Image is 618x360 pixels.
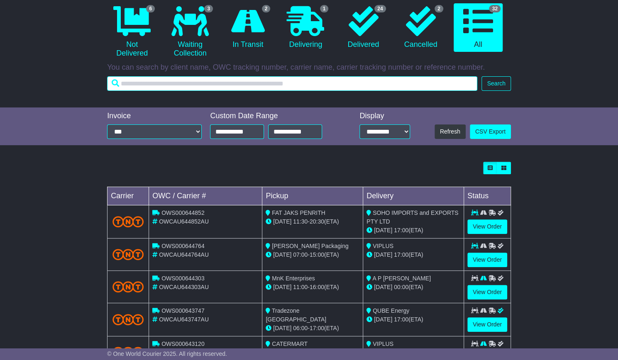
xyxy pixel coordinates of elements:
div: - (ETA) [266,283,359,292]
div: (ETA) [366,283,460,292]
td: Pickup [262,187,363,205]
span: 2 [262,5,271,12]
span: 2 [435,5,443,12]
span: SOHO IMPORTS and EXPORTS PTY LTD [366,209,458,225]
span: 06:00 [293,325,308,331]
button: Refresh [435,124,466,139]
a: View Order [467,285,507,299]
span: A P [PERSON_NAME] [372,275,431,282]
span: 11:00 [293,284,308,290]
span: OWCAU643747AU [159,316,209,323]
a: 24 Delivered [339,3,388,52]
td: Delivery [363,187,464,205]
span: QUBE Energy [373,307,409,314]
span: [DATE] [273,284,291,290]
span: [DATE] [374,227,392,234]
a: View Order [467,219,507,234]
span: OWCAU644764AU [159,251,209,258]
div: - (ETA) [266,324,359,333]
a: 6 Not Delivered [107,3,157,61]
img: TNT_Domestic.png [112,216,144,227]
span: 07:00 [293,251,308,258]
span: 1 [320,5,329,12]
span: OWCAU644852AU [159,218,209,225]
span: OWCAU644303AU [159,284,209,290]
span: OWS000644852 [161,209,205,216]
span: OWS000644764 [161,243,205,249]
img: TNT_Domestic.png [112,347,144,358]
span: 3 [204,5,213,12]
span: [PERSON_NAME] Packaging [272,243,348,249]
span: [DATE] [273,218,291,225]
div: (ETA) [366,251,460,259]
span: 20:30 [310,218,324,225]
img: TNT_Domestic.png [112,314,144,325]
span: [DATE] [374,316,392,323]
button: Search [481,76,511,91]
td: Status [464,187,511,205]
span: OWS000643120 [161,341,205,347]
span: VIPLUS [373,341,393,347]
span: 17:00 [394,227,408,234]
span: OWS000644303 [161,275,205,282]
span: 00:00 [394,284,408,290]
span: 24 [374,5,386,12]
div: (ETA) [366,315,460,324]
div: - (ETA) [266,251,359,259]
img: TNT_Domestic.png [112,249,144,260]
div: - (ETA) [266,217,359,226]
span: © One World Courier 2025. All rights reserved. [107,350,227,357]
span: FAT JAKS PENRITH [272,209,325,216]
span: [DATE] [273,325,291,331]
span: VIPLUS [373,243,393,249]
img: TNT_Domestic.png [112,281,144,292]
span: [DATE] [273,251,291,258]
span: 11:30 [293,218,308,225]
div: (ETA) [366,226,460,235]
span: 17:00 [394,316,408,323]
span: 15:00 [310,251,324,258]
a: 2 Cancelled [396,3,445,52]
p: You can search by client name, OWC tracking number, carrier name, carrier tracking number or refe... [107,63,511,72]
span: OWS000643747 [161,307,205,314]
div: Custom Date Range [210,112,339,121]
span: 17:00 [310,325,324,331]
a: 1 Delivering [281,3,330,52]
a: 32 All [454,3,503,52]
a: View Order [467,253,507,267]
span: Tradezone [GEOGRAPHIC_DATA] [266,307,326,323]
span: 6 [146,5,155,12]
span: 16:00 [310,284,324,290]
span: [DATE] [374,284,392,290]
div: Display [359,112,410,121]
a: View Order [467,317,507,332]
td: Carrier [107,187,149,205]
span: 32 [489,5,500,12]
span: 17:00 [394,251,408,258]
a: CSV Export [470,124,511,139]
div: Invoice [107,112,202,121]
a: 3 Waiting Collection [165,3,215,61]
span: CATERMART [272,341,308,347]
span: [DATE] [374,251,392,258]
td: OWC / Carrier # [149,187,262,205]
span: MnK Enterprises [272,275,315,282]
a: 2 In Transit [223,3,272,52]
